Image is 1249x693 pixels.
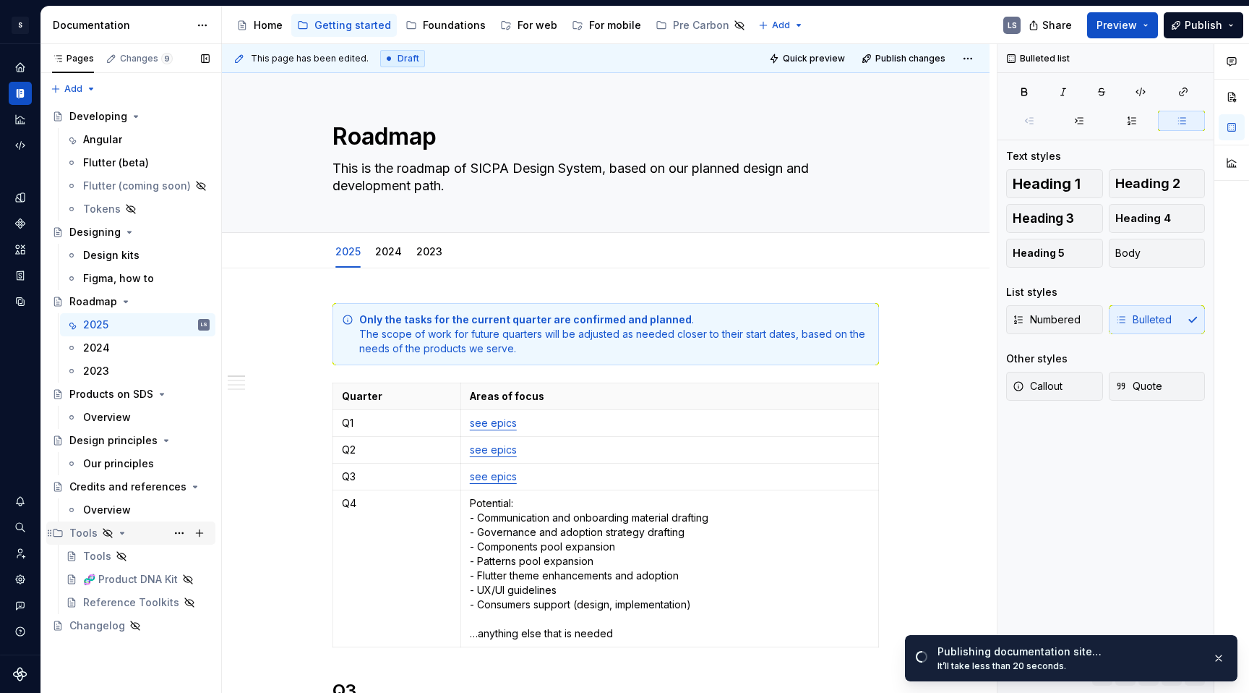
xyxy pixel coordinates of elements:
div: 2024 [369,236,408,266]
div: Tools [83,549,111,564]
a: Developing [46,105,215,128]
div: Getting started [314,18,391,33]
a: see epics [470,470,517,482]
div: Text styles [1006,149,1061,163]
a: Tokens [60,197,215,221]
a: 2025LS [60,313,215,336]
button: Callout [1006,372,1103,401]
span: Quote [1115,379,1162,394]
a: Home [9,56,32,79]
div: Design kits [83,248,140,263]
a: Design principles [46,429,215,452]
a: Reference Toolkits [60,591,215,614]
a: 🧬 Product DNA Kit [60,568,215,591]
a: Settings [9,568,32,591]
a: Storybook stories [9,264,32,287]
div: Products on SDS [69,387,153,401]
div: For web [518,18,557,33]
div: Angular [83,132,122,147]
div: Home [254,18,283,33]
button: Numbered [1006,305,1103,334]
a: Supernova Logo [13,667,27,681]
span: This page has been edited. [251,53,369,64]
div: Roadmap [69,294,117,309]
button: Heading 5 [1006,239,1103,268]
a: Documentation [9,82,32,105]
div: Tokens [83,202,121,216]
span: Heading 1 [1013,177,1081,191]
textarea: This is the roadmap of SICPA Design System, based on our planned design and development path. [330,157,876,197]
a: Pre Carbon [650,14,751,37]
p: Q1 [342,416,452,430]
div: Documentation [53,18,189,33]
div: Reference Toolkits [83,595,179,610]
p: Q2 [342,443,452,457]
span: Publish changes [875,53,945,64]
div: Page tree [231,11,751,40]
button: Notifications [9,490,32,513]
a: Code automation [9,134,32,157]
button: Publish changes [857,48,952,69]
a: Design tokens [9,186,32,209]
div: Page tree [46,105,215,637]
div: Design principles [69,433,158,448]
div: Pre Carbon [673,18,729,33]
p: Q3 [342,469,452,484]
a: Assets [9,238,32,261]
span: Numbered [1013,313,1081,327]
span: Heading 3 [1013,211,1074,226]
div: Tools [46,522,215,545]
div: Flutter (beta) [83,156,149,170]
a: Flutter (beta) [60,151,215,174]
button: Heading 4 [1109,204,1206,233]
div: Tools [69,526,98,540]
div: 2025 [83,318,108,332]
a: Flutter (coming soon) [60,174,215,197]
button: S [3,9,38,41]
span: Draft [398,53,419,64]
a: 2024 [60,336,215,360]
a: Invite team [9,542,32,565]
div: S [12,17,29,34]
div: List styles [1006,285,1057,299]
a: Changelog [46,614,215,637]
div: Overview [83,503,131,517]
a: Getting started [291,14,397,37]
span: Add [64,83,82,95]
a: Components [9,212,32,235]
button: Publish [1164,12,1243,38]
a: Data sources [9,290,32,313]
a: Tools [60,545,215,568]
div: . The scope of work for future quarters will be adjusted as needed closer to their start dates, b... [359,313,870,356]
a: Foundations [400,14,492,37]
button: Search ⌘K [9,516,32,539]
div: Overview [83,410,131,425]
a: Designing [46,221,215,244]
div: Developing [69,109,127,124]
span: Share [1042,18,1072,33]
div: Analytics [9,108,32,131]
div: Changes [120,53,173,64]
a: 2023 [60,360,215,383]
a: see epics [470,417,517,429]
a: Roadmap [46,290,215,313]
p: Q4 [342,496,452,511]
div: Pages [52,53,94,64]
a: Products on SDS [46,383,215,406]
div: For mobile [589,18,641,33]
span: Publish [1185,18,1222,33]
div: 2024 [83,341,110,355]
button: Contact support [9,594,32,617]
div: Figma, how to [83,271,154,286]
span: Heading 2 [1115,177,1180,191]
button: Body [1109,239,1206,268]
a: Overview [60,498,215,522]
button: Add [754,15,808,35]
div: Publishing documentation site… [937,645,1201,659]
